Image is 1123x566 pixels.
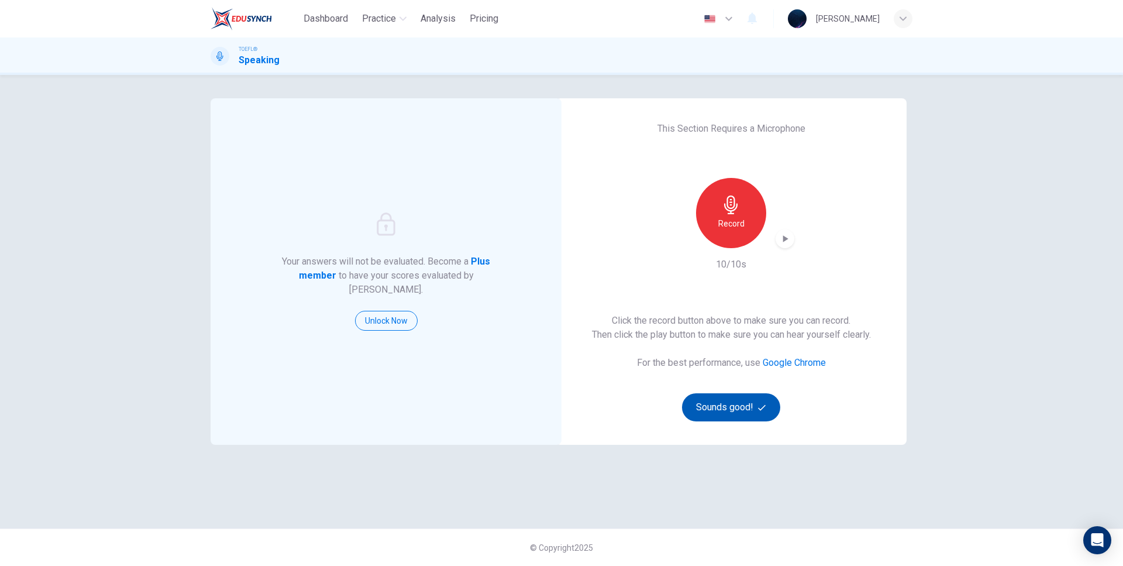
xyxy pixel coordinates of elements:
span: Pricing [470,12,498,26]
h6: Your answers will not be evaluated. Become a to have your scores evaluated by [PERSON_NAME]. [281,255,492,297]
button: Dashboard [299,8,353,29]
h1: Speaking [239,53,280,67]
button: Record [696,178,766,248]
h6: Click the record button above to make sure you can record. Then click the play button to make sur... [592,314,871,342]
button: Analysis [416,8,460,29]
a: Google Chrome [763,357,826,368]
img: en [702,15,717,23]
span: TOEFL® [239,45,257,53]
button: Sounds good! [682,393,780,421]
div: Open Intercom Messenger [1083,526,1111,554]
div: [PERSON_NAME] [816,12,880,26]
a: EduSynch logo [211,7,299,30]
img: Profile picture [788,9,807,28]
span: Analysis [421,12,456,26]
h6: This Section Requires a Microphone [657,122,805,136]
button: Practice [357,8,411,29]
img: EduSynch logo [211,7,272,30]
h6: Record [718,217,745,231]
button: Unlock Now [355,311,418,331]
h6: 10/10s [716,258,746,272]
span: Dashboard [304,12,348,26]
span: Practice [362,12,396,26]
button: Pricing [465,8,503,29]
h6: For the best performance, use [637,356,826,370]
span: © Copyright 2025 [530,543,593,553]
